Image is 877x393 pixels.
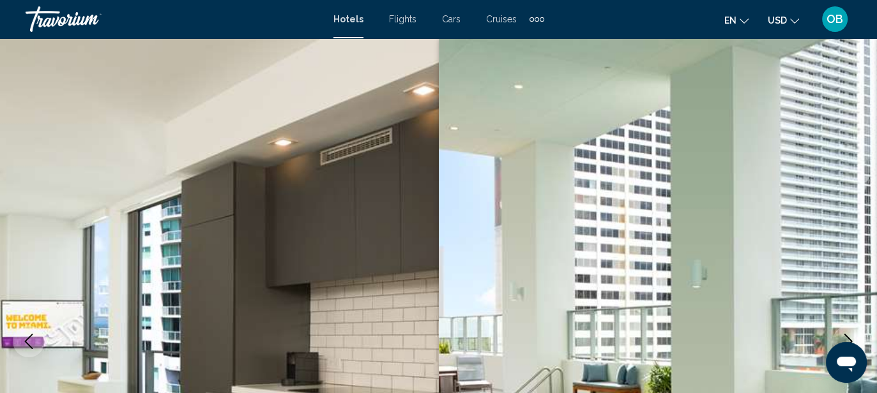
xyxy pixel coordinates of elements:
a: Flights [389,14,416,24]
button: Extra navigation items [530,9,544,29]
a: Hotels [333,14,363,24]
button: Change language [724,11,749,29]
button: Previous image [13,325,45,357]
span: en [724,15,736,26]
span: USD [768,15,787,26]
a: Cruises [486,14,517,24]
a: Travorium [26,6,321,32]
iframe: Button to launch messaging window [826,342,867,383]
button: User Menu [818,6,851,33]
a: Cars [442,14,461,24]
span: OB [827,13,843,26]
button: Next image [832,325,864,357]
button: Change currency [768,11,799,29]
